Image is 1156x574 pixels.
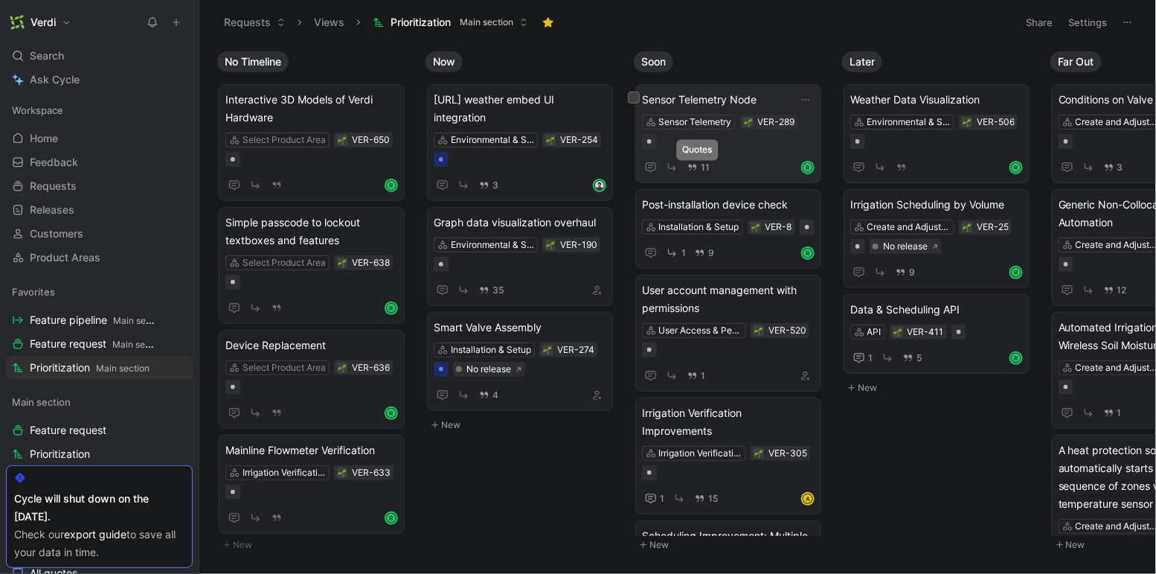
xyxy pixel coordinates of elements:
span: Data & Scheduling API [850,301,1023,319]
span: 15 [708,494,718,503]
div: 🌱 [962,117,972,127]
div: VER-190 [560,237,597,252]
span: User account management with permissions [642,281,815,317]
span: Irrigation Verification Improvements [642,404,815,440]
button: Settings [1062,12,1114,33]
a: Product Areas [6,246,193,269]
button: New [426,416,622,434]
span: No Timeline [225,54,281,69]
button: 5 [900,350,925,366]
a: export guide [64,528,126,540]
span: Ask Cycle [30,71,80,89]
span: Search [30,47,64,65]
div: Main section [6,391,193,413]
span: Main section [112,339,166,350]
div: Environmental & Soil Moisture Data [451,237,534,252]
div: Create and Adjust Irrigation Schedules [867,220,951,235]
button: 🌱 [545,135,556,145]
div: VER-274 [557,342,594,357]
div: VER-520 [768,323,806,338]
span: Home [30,131,58,146]
span: 1 [868,354,873,363]
button: 🌱 [754,448,764,459]
div: VER-411 [908,325,944,339]
button: 🌱 [337,468,347,478]
a: Home [6,127,193,150]
img: 🌱 [893,328,902,337]
span: 12 [1117,286,1127,295]
button: PrioritizationMain section [366,11,535,34]
img: 🌱 [338,136,347,145]
button: 🌱 [743,117,754,127]
span: Feature request [30,337,156,352]
button: 4 [476,387,501,404]
button: 🌱 [751,222,761,232]
button: 🌱 [337,258,347,268]
a: Mainline Flowmeter VerificationIrrigation VerificationR [219,435,405,534]
button: Views [307,11,351,34]
button: 1 [684,368,708,384]
span: Prioritization [30,447,90,462]
div: R [386,408,396,418]
div: Sensor Telemetry [659,115,732,130]
span: Feedback [30,155,78,170]
div: Search [6,45,193,67]
span: 3 [1117,163,1123,172]
span: Scheduling Improvement: Multiple Irrigation Groups [642,527,815,563]
img: 🌱 [754,450,763,459]
img: 🌱 [338,469,347,478]
img: 🌱 [543,346,552,355]
button: 3 [1101,159,1126,176]
span: Soon [641,54,666,69]
span: 1 [701,371,705,380]
button: 🌱 [545,240,556,250]
a: Sensor Telemetry NodeSensor Telemetry11R [635,84,821,183]
span: Releases [30,203,74,217]
span: Feature pipeline [30,313,156,328]
a: Irrigation Scheduling by VolumeCreate and Adjust Irrigation Schedules9R [844,189,1030,288]
div: VER-633 [352,465,391,480]
span: 9 [909,268,915,277]
a: User account management with permissionsUser Access & Permissions1 [635,275,821,392]
div: VER-305 [768,446,807,461]
button: No Timeline [217,51,289,72]
div: R [386,180,396,191]
div: SoonNew [628,45,836,561]
span: Main section [96,363,150,374]
span: Product Areas [30,250,100,265]
span: Workspace [12,103,63,118]
a: Device ReplacementSelect Product AreaR [219,330,405,429]
div: Select Product Area [243,133,326,147]
div: API [867,325,882,339]
img: 🌱 [963,118,972,127]
a: Weather Data VisualizationEnvironmental & Soil Moisture DataR [844,84,1030,183]
span: 4 [492,391,498,400]
span: 3 [492,181,498,190]
span: Graph data visualization overhaul [434,214,606,232]
button: 3 [476,177,501,194]
a: Feature pipelineMain section [6,309,193,331]
div: VER-506 [977,115,1015,130]
div: R [386,513,396,523]
a: Ask Cycle [6,68,193,91]
span: 11 [701,163,710,172]
div: A [803,494,813,504]
span: 9 [708,249,714,258]
div: R [803,248,813,258]
a: Post-installation device checkInstallation & Setup19R [635,189,821,269]
div: Cycle will shut down on the [DATE]. [14,490,184,526]
img: 🌱 [338,364,347,373]
div: Irrigation Verification [659,446,742,461]
div: No release [466,362,511,377]
span: Feature request [30,423,106,438]
span: Customers [30,226,83,241]
a: Irrigation Verification ImprovementsIrrigation Verification115A [635,398,821,514]
div: LaterNew [836,45,1044,404]
button: Soon [634,51,673,72]
div: Check our to save all your data in time. [14,526,184,561]
div: VER-254 [560,133,598,147]
button: 12 [1101,282,1130,299]
span: Prioritization [30,360,150,376]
